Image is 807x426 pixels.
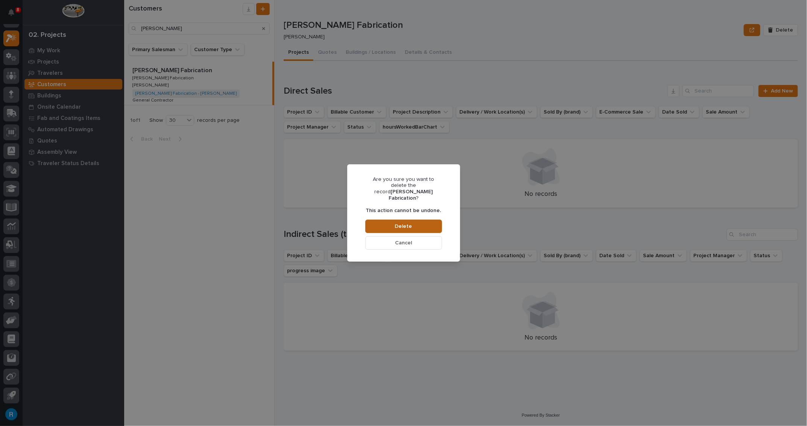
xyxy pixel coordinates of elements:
[395,240,412,246] span: Cancel
[365,220,442,233] button: Delete
[366,208,441,214] p: This action cannot be undone.
[389,189,433,201] b: [PERSON_NAME] Fabrication
[395,223,412,230] span: Delete
[365,176,442,202] p: Are you sure you want to delete the record ?
[365,236,442,250] button: Cancel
